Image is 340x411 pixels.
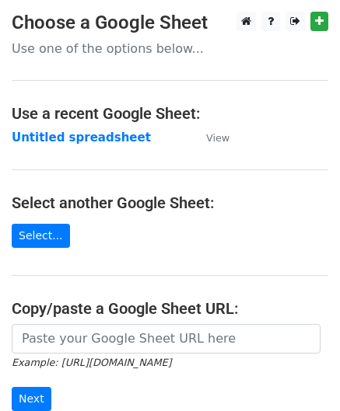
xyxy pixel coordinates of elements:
a: Untitled spreadsheet [12,131,151,145]
small: Example: [URL][DOMAIN_NAME] [12,357,171,368]
a: Select... [12,224,70,248]
input: Paste your Google Sheet URL here [12,324,321,354]
a: View [191,131,230,145]
p: Use one of the options below... [12,40,328,57]
h4: Use a recent Google Sheet: [12,104,328,123]
input: Next [12,387,51,411]
h3: Choose a Google Sheet [12,12,328,34]
small: View [206,132,230,144]
h4: Select another Google Sheet: [12,193,328,212]
h4: Copy/paste a Google Sheet URL: [12,299,328,318]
